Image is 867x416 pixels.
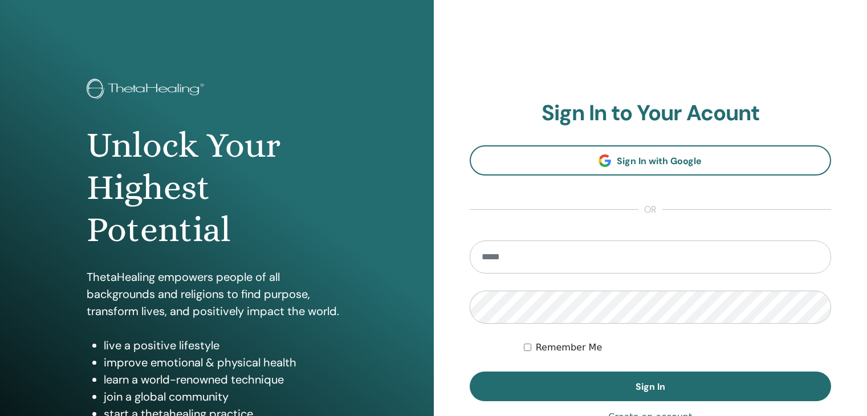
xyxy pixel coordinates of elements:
div: Keep me authenticated indefinitely or until I manually logout [524,341,831,354]
p: ThetaHealing empowers people of all backgrounds and religions to find purpose, transform lives, a... [87,268,347,320]
li: improve emotional & physical health [104,354,347,371]
li: live a positive lifestyle [104,337,347,354]
span: Sign In with Google [617,155,702,167]
a: Sign In with Google [470,145,832,176]
h1: Unlock Your Highest Potential [87,124,347,251]
span: or [638,203,662,217]
span: Sign In [636,381,665,393]
button: Sign In [470,372,832,401]
li: learn a world-renowned technique [104,371,347,388]
h2: Sign In to Your Acount [470,100,832,127]
label: Remember Me [536,341,603,354]
li: join a global community [104,388,347,405]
